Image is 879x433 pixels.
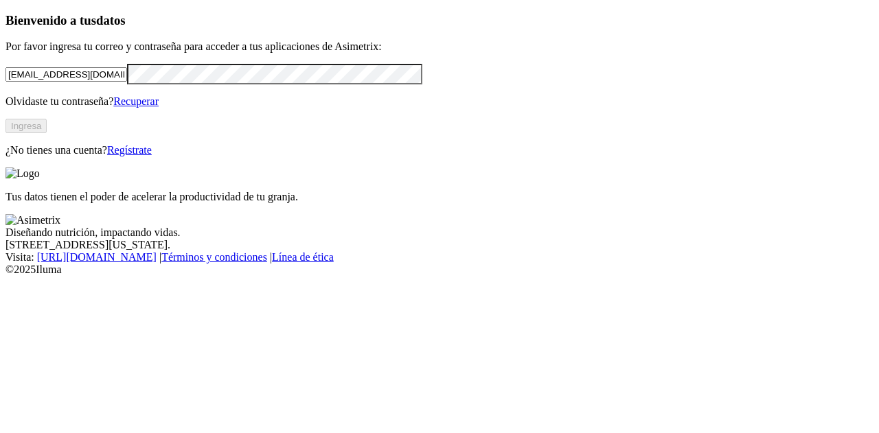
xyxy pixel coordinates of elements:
[107,144,152,156] a: Regístrate
[272,251,334,263] a: Línea de ética
[37,251,157,263] a: [URL][DOMAIN_NAME]
[5,13,874,28] h3: Bienvenido a tus
[5,67,127,82] input: Tu correo
[113,95,159,107] a: Recuperar
[5,95,874,108] p: Olvidaste tu contraseña?
[5,144,874,156] p: ¿No tienes una cuenta?
[5,40,874,53] p: Por favor ingresa tu correo y contraseña para acceder a tus aplicaciones de Asimetrix:
[5,226,874,239] div: Diseñando nutrición, impactando vidas.
[5,239,874,251] div: [STREET_ADDRESS][US_STATE].
[5,119,47,133] button: Ingresa
[96,13,126,27] span: datos
[5,251,874,264] div: Visita : | |
[5,167,40,180] img: Logo
[5,191,874,203] p: Tus datos tienen el poder de acelerar la productividad de tu granja.
[5,214,60,226] img: Asimetrix
[161,251,267,263] a: Términos y condiciones
[5,264,874,276] div: © 2025 Iluma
